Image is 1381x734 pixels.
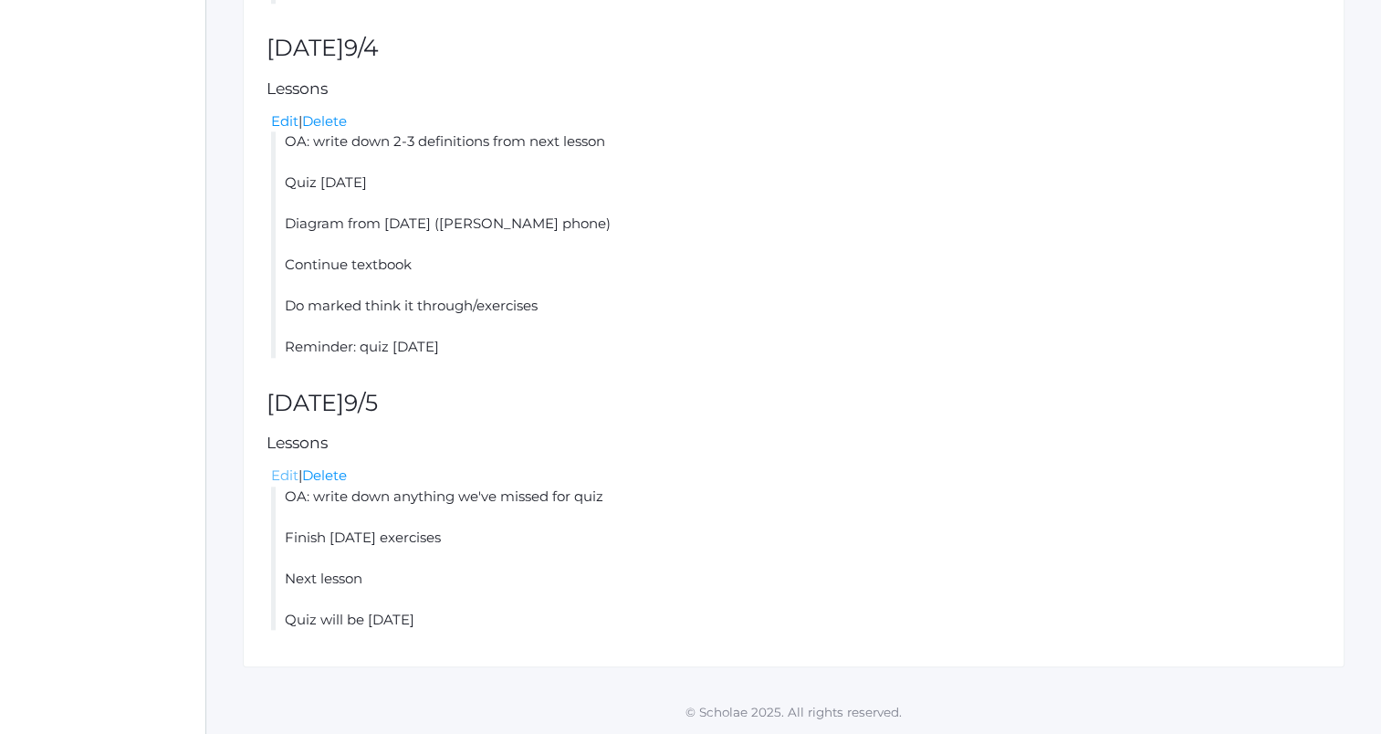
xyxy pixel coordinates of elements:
[344,389,378,416] span: 9/5
[267,80,1321,98] h5: Lessons
[302,467,347,484] a: Delete
[344,34,379,61] span: 9/4
[271,131,1321,358] li: OA: write down 2-3 definitions from next lesson Quiz [DATE] Diagram from [DATE] ([PERSON_NAME] ph...
[271,467,298,484] a: Edit
[271,466,1321,487] div: |
[271,111,1321,132] div: |
[267,36,1321,61] h2: [DATE]
[302,112,347,130] a: Delete
[206,703,1381,721] p: © Scholae 2025. All rights reserved.
[271,487,1321,631] li: OA: write down anything we've missed for quiz Finish [DATE] exercises Next lesson Quiz will be [D...
[267,435,1321,452] h5: Lessons
[271,112,298,130] a: Edit
[267,391,1321,416] h2: [DATE]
